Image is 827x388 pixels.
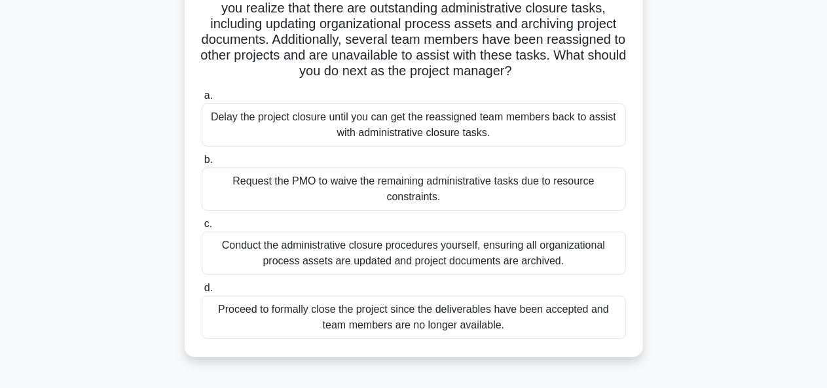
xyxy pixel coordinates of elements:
[204,90,213,101] span: a.
[202,103,626,147] div: Delay the project closure until you can get the reassigned team members back to assist with admin...
[202,232,626,275] div: Conduct the administrative closure procedures yourself, ensuring all organizational process asset...
[204,154,213,165] span: b.
[202,296,626,339] div: Proceed to formally close the project since the deliverables have been accepted and team members ...
[204,282,213,293] span: d.
[204,218,212,229] span: c.
[202,168,626,211] div: Request the PMO to waive the remaining administrative tasks due to resource constraints.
